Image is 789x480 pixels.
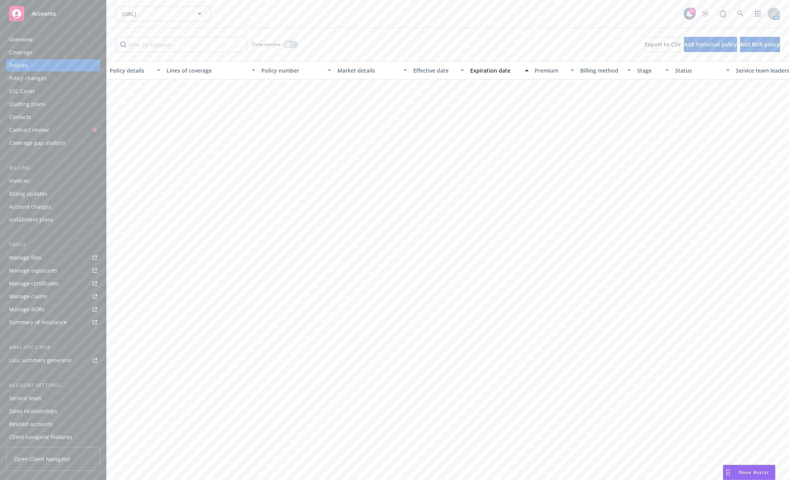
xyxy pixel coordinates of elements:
[6,72,100,84] a: Policy changes
[9,59,28,71] div: Policies
[9,418,53,430] div: Related accounts
[32,11,56,17] span: Accounts
[740,37,780,52] button: Add BOR policy
[715,6,731,21] a: Report a Bug
[6,214,100,226] a: Installment plans
[637,67,661,74] div: Stage
[9,85,35,97] div: SSC Cases
[6,188,100,200] a: Billing updates
[252,41,280,48] span: Show inactive
[334,61,410,79] button: Market details
[9,405,57,417] div: Sales relationships
[9,252,41,264] div: Manage files
[9,214,54,226] div: Installment plans
[6,303,100,315] a: Manage BORs
[675,67,721,74] div: Status
[689,8,696,14] div: 22
[9,188,47,200] div: Billing updates
[6,59,100,71] a: Policies
[6,405,100,417] a: Sales relationships
[116,37,247,52] input: Filter by keyword...
[467,61,532,79] button: Expiration date
[6,201,100,213] a: Account charges
[337,67,399,74] div: Market details
[6,290,100,303] a: Manage claims
[723,465,775,480] button: Nova Assist
[740,41,780,48] span: Add BOR policy
[6,175,100,187] a: Invoices
[470,67,520,74] div: Expiration date
[107,61,164,79] button: Policy details
[6,418,100,430] a: Related accounts
[14,455,71,463] span: Open Client Navigator
[6,241,100,249] div: Tools
[9,354,72,366] div: Loss summary generator
[532,61,577,79] button: Premium
[410,61,467,79] button: Effective date
[733,6,748,21] a: Search
[634,61,672,79] button: Stage
[750,6,765,21] a: Switch app
[413,67,456,74] div: Effective date
[6,354,100,366] a: Loss summary generator
[672,61,733,79] button: Status
[258,61,334,79] button: Policy number
[9,98,45,110] div: Quoting plans
[9,265,57,277] div: Manage exposures
[6,431,100,443] a: Client navigator features
[261,67,323,74] div: Policy number
[6,85,100,97] a: SSC Cases
[110,67,152,74] div: Policy details
[9,277,59,290] div: Manage certificates
[9,303,45,315] div: Manage BORs
[9,137,66,149] div: Coverage gap analysis
[6,265,100,277] a: Manage exposures
[535,67,566,74] div: Premium
[122,10,188,18] span: [URL]
[9,46,33,59] div: Coverage
[116,6,211,21] button: [URL]
[9,124,49,136] div: Contract review
[6,344,100,351] div: Analytics hub
[9,290,47,303] div: Manage claims
[6,382,100,389] div: Account settings
[167,67,247,74] div: Lines of coverage
[9,201,51,213] div: Account charges
[6,98,100,110] a: Quoting plans
[6,164,100,172] div: Billing
[6,252,100,264] a: Manage files
[9,72,46,84] div: Policy changes
[739,469,769,475] span: Nova Assist
[9,111,31,123] div: Contacts
[723,465,733,480] div: Drag to move
[6,111,100,123] a: Contacts
[698,6,713,21] a: Stop snowing
[684,41,737,48] span: Add historical policy
[9,316,67,328] div: Summary of insurance
[645,41,681,48] span: Export to CSV
[6,277,100,290] a: Manage certificates
[9,33,33,46] div: Overview
[684,37,737,52] button: Add historical policy
[645,37,681,52] button: Export to CSV
[6,316,100,328] a: Summary of insurance
[6,46,100,59] a: Coverage
[6,137,100,149] a: Coverage gap analysis
[9,392,42,404] div: Service team
[580,67,623,74] div: Billing method
[6,3,100,24] a: Accounts
[6,392,100,404] a: Service team
[9,175,30,187] div: Invoices
[164,61,258,79] button: Lines of coverage
[6,124,100,136] a: Contract review
[9,431,72,443] div: Client navigator features
[577,61,634,79] button: Billing method
[6,33,100,46] a: Overview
